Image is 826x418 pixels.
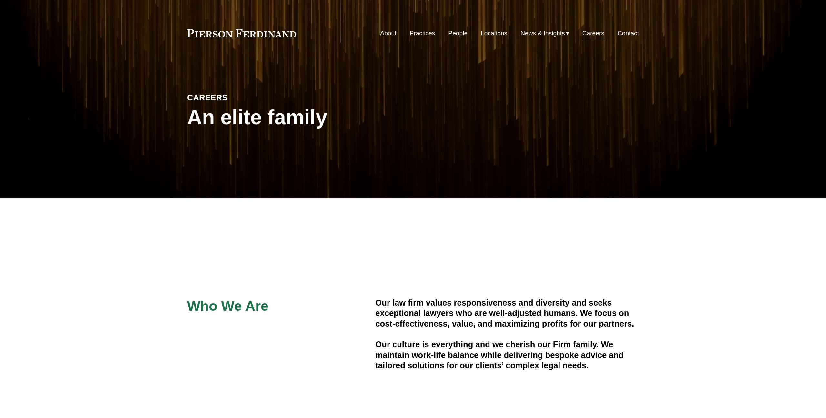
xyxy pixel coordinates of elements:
[618,27,639,39] a: Contact
[409,27,435,39] a: Practices
[520,28,565,39] span: News & Insights
[448,27,468,39] a: People
[375,339,639,371] h4: Our culture is everything and we cherish our Firm family. We maintain work-life balance while del...
[582,27,604,39] a: Careers
[187,92,300,103] h4: CAREERS
[481,27,507,39] a: Locations
[520,27,569,39] a: folder dropdown
[187,298,268,314] span: Who We Are
[187,106,413,129] h1: An elite family
[375,298,639,329] h4: Our law firm values responsiveness and diversity and seeks exceptional lawyers who are well-adjus...
[380,27,396,39] a: About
